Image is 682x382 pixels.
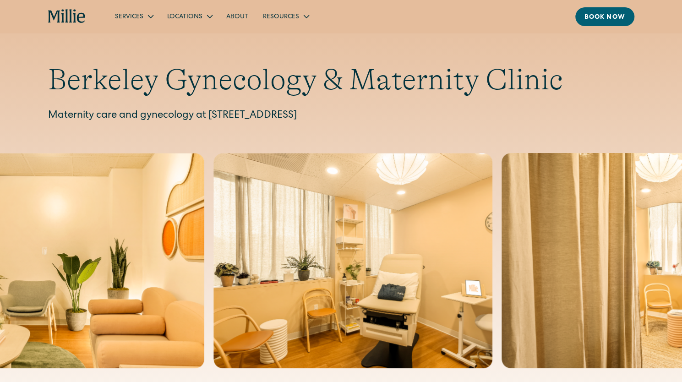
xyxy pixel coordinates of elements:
[160,9,219,24] div: Locations
[584,13,625,22] div: Book now
[219,9,256,24] a: About
[256,9,316,24] div: Resources
[167,12,202,22] div: Locations
[48,109,634,124] p: Maternity care and gynecology at [STREET_ADDRESS]
[48,62,634,98] h1: Berkeley Gynecology & Maternity Clinic
[575,7,634,26] a: Book now
[108,9,160,24] div: Services
[263,12,299,22] div: Resources
[48,9,86,24] a: home
[115,12,143,22] div: Services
